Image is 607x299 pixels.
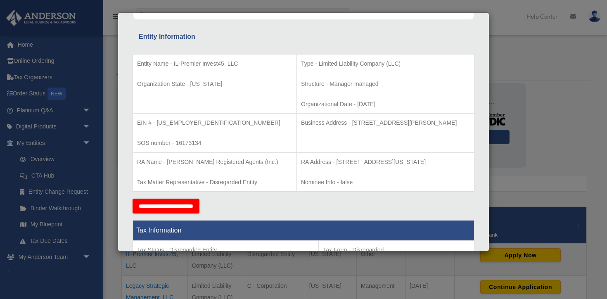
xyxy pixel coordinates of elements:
[137,59,292,69] p: Entity Name - IL-Premier Invest45, LLC
[301,118,470,128] p: Business Address - [STREET_ADDRESS][PERSON_NAME]
[137,177,292,187] p: Tax Matter Representative - Disregarded Entity
[301,177,470,187] p: Nominee Info - false
[137,138,292,148] p: SOS number - 16173134
[137,245,314,255] p: Tax Status - Disregarded Entity
[137,157,292,167] p: RA Name - [PERSON_NAME] Registered Agents (Inc.)
[301,157,470,167] p: RA Address - [STREET_ADDRESS][US_STATE]
[301,99,470,109] p: Organizational Date - [DATE]
[137,118,292,128] p: EIN # - [US_EMPLOYER_IDENTIFICATION_NUMBER]
[139,31,468,43] div: Entity Information
[301,79,470,89] p: Structure - Manager-managed
[137,79,292,89] p: Organization State - [US_STATE]
[323,245,470,255] p: Tax Form - Disregarded
[133,221,474,241] th: Tax Information
[301,59,470,69] p: Type - Limited Liability Company (LLC)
